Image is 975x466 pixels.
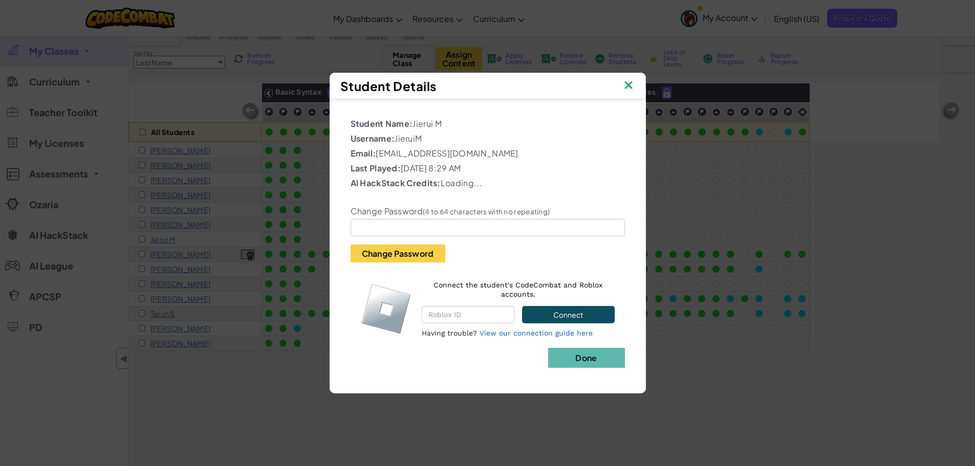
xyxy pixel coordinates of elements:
button: Connect [522,306,614,323]
p: Loading... [351,177,625,189]
img: roblox-logo.svg [361,283,411,334]
p: Jierui M [351,118,625,130]
input: Roblox ID [422,306,514,323]
b: Username: [351,133,395,144]
b: Done [575,352,597,363]
label: Change Password [351,206,550,216]
p: JieruiM [351,132,625,145]
a: View our connection guide here [480,329,593,337]
span: Having trouble? [422,329,477,337]
b: AI HackStack Credits: [351,177,441,188]
img: IconClose.svg [622,78,635,94]
small: (4 to 64 characters with no repeating) [423,207,550,216]
p: [EMAIL_ADDRESS][DOMAIN_NAME] [351,147,625,160]
span: Student Details [340,78,437,94]
button: Change Password [351,245,445,262]
b: Email: [351,148,376,159]
p: Connect the student's CodeCombat and Roblox accounts. [422,280,615,299]
p: [DATE] 8:29 AM [351,162,625,174]
button: Done [548,348,625,368]
b: Last Played: [351,163,401,173]
b: Student Name: [351,118,413,129]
